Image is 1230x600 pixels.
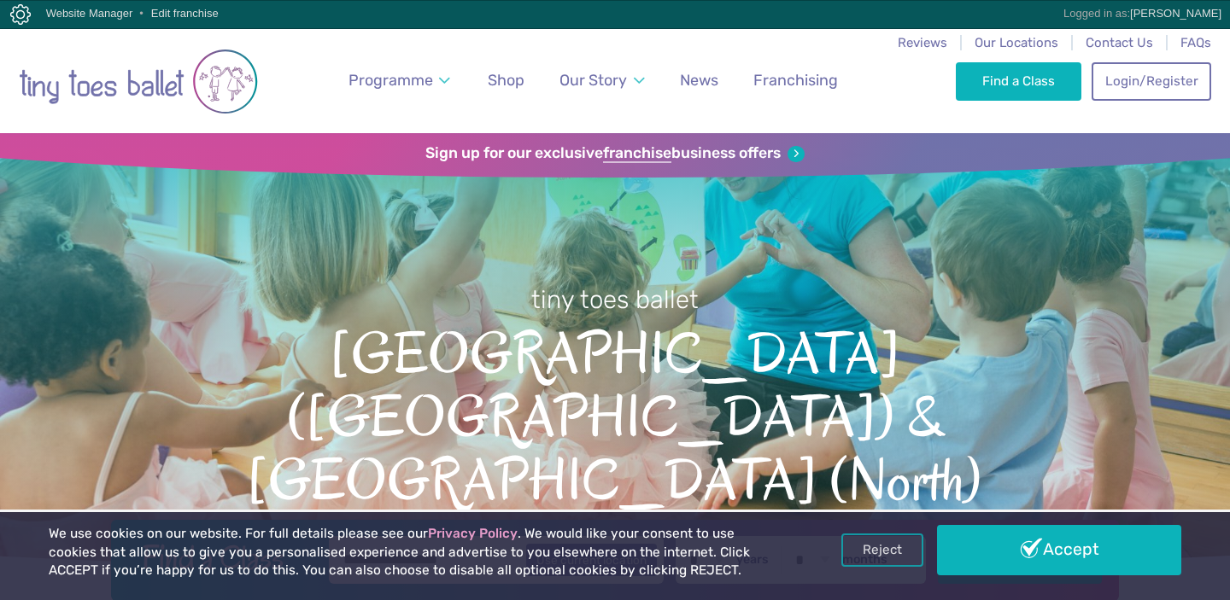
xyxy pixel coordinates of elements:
a: Contact Us [1086,35,1153,50]
span: News [680,71,718,89]
a: Sign up for our exclusivefranchisebusiness offers [425,144,804,163]
a: Privacy Policy [428,526,518,541]
span: Franchising [753,71,838,89]
span: Shop [488,71,524,89]
a: Our Locations [975,35,1058,50]
a: Shop [480,61,532,100]
span: Our Story [559,71,627,89]
a: Find a Class [956,62,1081,100]
a: Accept [937,525,1181,574]
a: FAQs [1180,35,1211,50]
a: Franchising [746,61,846,100]
img: tiny toes ballet [19,38,258,125]
strong: franchise [603,144,671,163]
a: Go to home page [19,27,258,133]
a: Login/Register [1092,62,1211,100]
small: tiny toes ballet [531,285,699,314]
a: Reviews [898,35,947,50]
a: News [672,61,726,100]
a: Programme [341,61,459,100]
span: [GEOGRAPHIC_DATA] ([GEOGRAPHIC_DATA]) & [GEOGRAPHIC_DATA] (North) [30,317,1200,512]
a: Our Story [552,61,653,100]
span: Programme [348,71,433,89]
a: Reject [841,533,923,566]
p: We use cookies on our website. For full details please see our . We would like your consent to us... [49,525,785,580]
